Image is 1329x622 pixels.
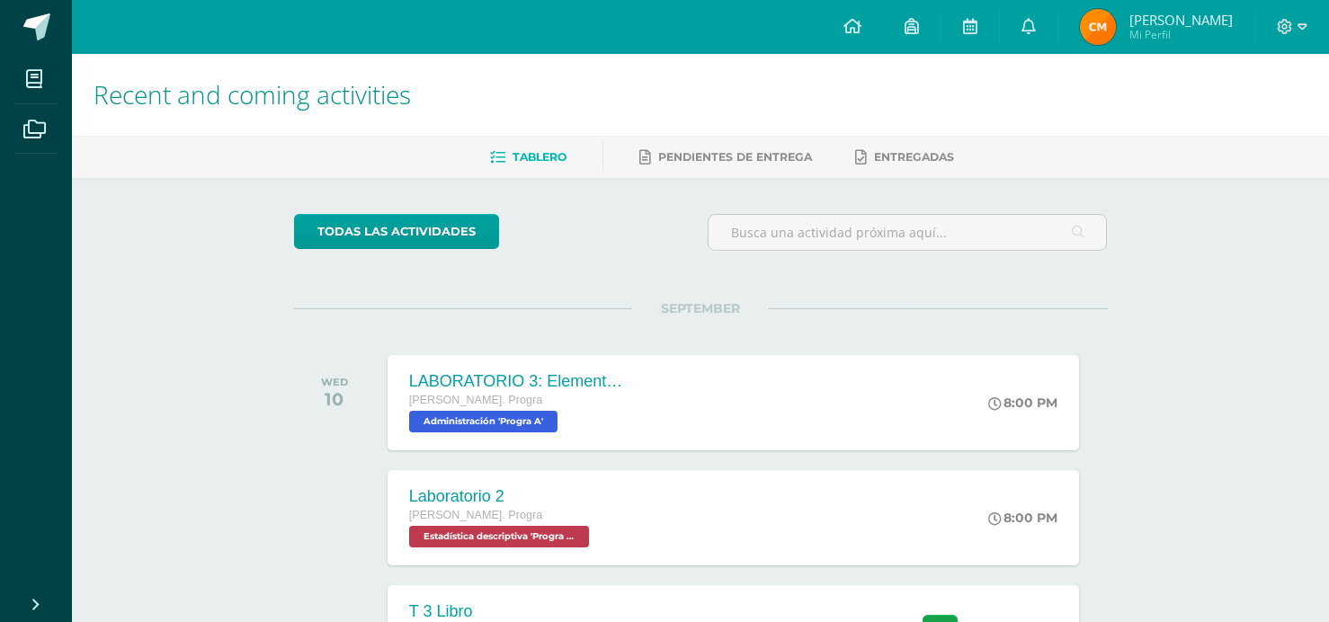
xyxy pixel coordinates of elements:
[1080,9,1116,45] img: 5a7fe5a04ae3632bcbf4a2fdf366fc56.png
[490,143,566,172] a: Tablero
[988,395,1057,411] div: 8:00 PM
[988,510,1057,526] div: 8:00 PM
[874,150,954,164] span: Entregadas
[321,388,348,410] div: 10
[409,602,593,621] div: T 3 Libro
[1129,11,1233,29] span: [PERSON_NAME]
[409,509,542,521] span: [PERSON_NAME]. Progra
[294,214,499,249] a: todas las Actividades
[321,376,348,388] div: WED
[855,143,954,172] a: Entregadas
[409,394,542,406] span: [PERSON_NAME]. Progra
[658,150,812,164] span: Pendientes de entrega
[94,77,411,111] span: Recent and coming activities
[409,372,625,391] div: LABORATORIO 3: Elementos del emprenmdimiento.
[409,487,593,506] div: Laboratorio 2
[639,143,812,172] a: Pendientes de entrega
[409,526,589,547] span: Estadística descriptiva 'Progra A'
[1129,27,1233,42] span: Mi Perfil
[409,411,557,432] span: Administración 'Progra A'
[709,215,1107,250] input: Busca una actividad próxima aquí...
[632,300,769,316] span: SEPTEMBER
[513,150,566,164] span: Tablero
